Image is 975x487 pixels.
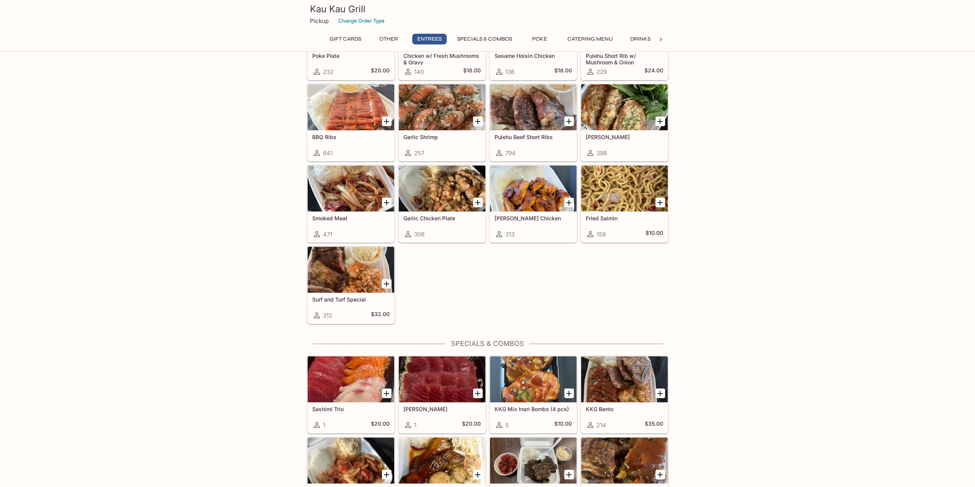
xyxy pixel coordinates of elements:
span: 398 [596,149,607,157]
h5: BBQ Ribs [312,134,390,140]
div: Big Boy [581,438,668,484]
div: Garlic Ahi [581,84,668,130]
div: Garlic Chicken Plate [399,166,485,212]
div: KKG Bento [581,356,668,402]
h5: [PERSON_NAME] [586,134,663,140]
h5: KKG Mix Inari Bombs (4 pcs) [495,406,572,412]
div: Sashimi Trio [308,356,394,402]
h5: $24.00 [644,67,663,76]
button: Gift Cards [325,34,365,44]
button: Add Fried Saimin [655,198,665,207]
button: Add Smoked Meat [382,198,392,207]
a: KKG Mix Inari Bombs (4 pcs)5$10.00 [490,356,577,433]
h5: Chicken w/ Fresh Mushrooms & Gravy [403,52,481,65]
div: Smoked Meat [308,166,394,212]
a: [PERSON_NAME] Chicken313 [490,165,577,243]
a: Garlic Shrimp257 [398,84,486,161]
h5: [PERSON_NAME] Chicken [495,215,572,221]
div: Fried Saimin Combo [308,438,394,484]
h5: Surf and Turf Special [312,296,390,303]
button: Change Order Type [335,15,388,27]
span: 641 [323,149,333,157]
a: Garlic Chicken Plate306 [398,165,486,243]
h5: $20.00 [462,420,481,430]
div: Pulehu Beef Short Ribs [490,84,577,130]
button: Add Garlic Chicken Plate [473,198,483,207]
button: Add BBQ Ribs [382,116,392,126]
p: Pickup [310,17,329,25]
span: 257 [414,149,424,157]
button: Catering Menu [563,34,617,44]
span: 140 [414,68,424,75]
h5: $20.00 [371,420,390,430]
a: [PERSON_NAME]398 [581,84,668,161]
div: KKG Mix Inari Bombs (4 pcs) [490,356,577,402]
button: Poke [523,34,557,44]
div: Pulehu & Spicy Poke [490,438,577,484]
button: Add Fried Saimin Combo [382,470,392,479]
span: 313 [505,231,515,238]
h5: $18.00 [554,67,572,76]
div: Garlic Shrimp [399,84,485,130]
h5: KKG Bento [586,406,663,412]
div: Trust Us Special [399,438,485,484]
span: 471 [323,231,332,238]
span: 306 [414,231,424,238]
button: Add KKG Mix Inari Bombs (4 pcs) [564,389,574,398]
h5: Garlic Shrimp [403,134,481,140]
span: 229 [596,68,607,75]
a: KKG Bento214$35.00 [581,356,668,433]
span: 214 [596,421,606,429]
h5: Sesame Hoisin Chicken [495,52,572,59]
span: 159 [596,231,606,238]
button: Other [372,34,406,44]
h5: $10.00 [554,420,572,430]
span: 312 [323,312,332,319]
div: Surf and Turf Special [308,247,394,293]
h5: Garlic Chicken Plate [403,215,481,221]
a: Pulehu Beef Short Ribs794 [490,84,577,161]
h5: $35.00 [645,420,663,430]
button: Entrees [412,34,447,44]
a: Fried Saimin159$10.00 [581,165,668,243]
div: Fried Saimin [581,166,668,212]
h5: Pulehu Beef Short Ribs [495,134,572,140]
h5: $20.00 [371,67,390,76]
a: Surf and Turf Special312$32.00 [307,246,395,324]
span: 136 [505,68,515,75]
div: BBQ Ribs [308,84,394,130]
span: 5 [505,421,509,429]
h5: $18.00 [463,67,481,76]
a: [PERSON_NAME]1$20.00 [398,356,486,433]
h5: $32.00 [371,311,390,320]
a: BBQ Ribs641 [307,84,395,161]
button: Drinks [623,34,658,44]
button: Specials & Combos [453,34,516,44]
button: Add Pulehu & Spicy Poke [564,470,574,479]
a: Sashimi Trio1$20.00 [307,356,395,433]
div: Teri Chicken [490,166,577,212]
h5: Poke Plate [312,52,390,59]
h5: Fried Saimin [586,215,663,221]
button: Add Garlic Ahi [655,116,665,126]
h5: Sashimi Trio [312,406,390,412]
button: Add Trust Us Special [473,470,483,479]
button: Add Big Boy [655,470,665,479]
h5: $10.00 [646,230,663,239]
span: 1 [414,421,416,429]
button: Add Pulehu Beef Short Ribs [564,116,574,126]
span: 1 [323,421,325,429]
button: Add Teri Chicken [564,198,574,207]
button: Add Ahi Sashimi [473,389,483,398]
a: Smoked Meat471 [307,165,395,243]
button: Add Sashimi Trio [382,389,392,398]
button: Add KKG Bento [655,389,665,398]
h5: Smoked Meat [312,215,390,221]
button: Add Garlic Shrimp [473,116,483,126]
h3: Kau Kau Grill [310,3,665,15]
button: Add Surf and Turf Special [382,279,392,289]
h4: Specials & Combos [307,339,669,348]
h5: [PERSON_NAME] [403,406,481,412]
span: 794 [505,149,516,157]
span: 232 [323,68,333,75]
